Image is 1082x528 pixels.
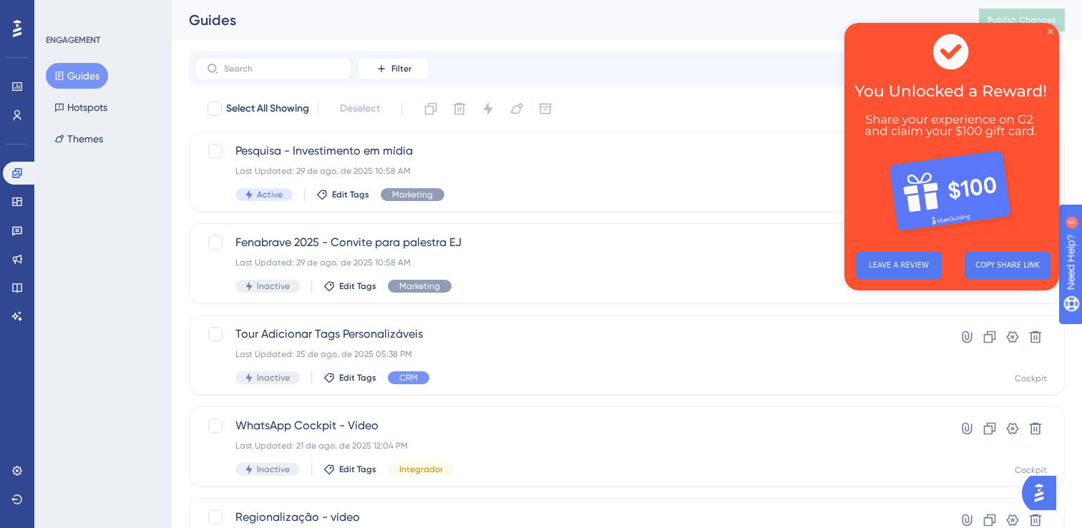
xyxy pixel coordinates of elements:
[257,189,283,200] span: Active
[979,9,1065,31] button: Publish Changes
[46,126,112,152] button: Themes
[235,234,904,251] span: Fenabrave 2025 - Convite para palestra EJ
[340,100,380,117] span: Deselect
[323,372,376,383] button: Edit Tags
[257,372,290,383] span: Inactive
[235,348,904,360] div: Last Updated: 25 de ago. de 2025 05:38 PM
[399,464,443,475] span: Integrador
[391,63,411,74] span: Filter
[339,372,376,383] span: Edit Tags
[99,7,104,19] div: 6
[988,14,1056,26] span: Publish Changes
[1015,373,1047,384] div: Cockpit
[1015,464,1047,476] div: Cockpit
[189,10,943,30] div: Guides
[339,464,376,475] span: Edit Tags
[399,372,418,383] span: CRM
[34,4,89,21] span: Need Help?
[235,326,904,343] span: Tour Adicionar Tags Personalizáveis
[235,417,904,434] span: WhatsApp Cockpit - Vídeo
[235,509,904,526] span: Regionalização - vídeo
[316,189,369,200] button: Edit Tags
[332,189,369,200] span: Edit Tags
[203,6,209,11] div: Close Preview
[235,165,904,177] div: Last Updated: 29 de ago. de 2025 10:58 AM
[120,229,206,256] button: COPY SHARE LINK
[11,229,97,256] button: LEAVE A REVIEW
[392,189,433,200] span: Marketing
[257,464,290,475] span: Inactive
[235,257,904,268] div: Last Updated: 29 de ago. de 2025 10:58 AM
[323,280,376,292] button: Edit Tags
[46,63,108,89] button: Guides
[1022,471,1065,514] iframe: UserGuiding AI Assistant Launcher
[358,57,429,80] button: Filter
[339,280,376,292] span: Edit Tags
[46,34,100,46] div: ENGAGEMENT
[399,280,440,292] span: Marketing
[235,440,904,451] div: Last Updated: 21 de ago. de 2025 12:04 PM
[224,64,340,74] input: Search
[327,96,393,122] button: Deselect
[46,94,116,120] button: Hotspots
[226,100,309,117] span: Select All Showing
[235,142,904,160] span: Pesquisa - Investimento em mídia
[323,464,376,475] button: Edit Tags
[257,280,290,292] span: Inactive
